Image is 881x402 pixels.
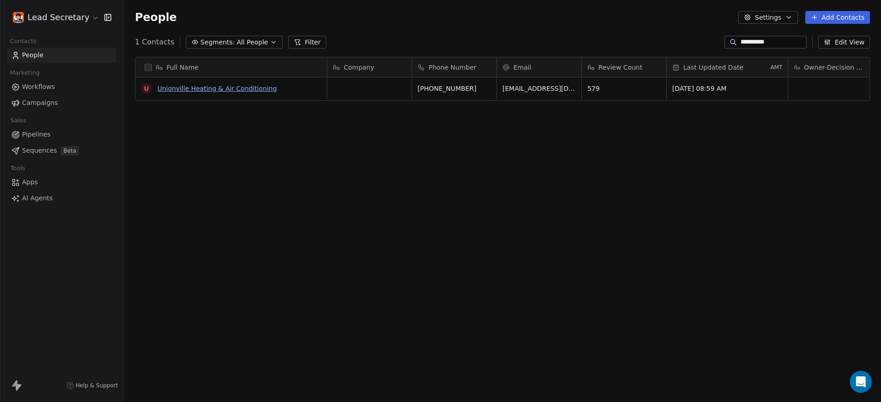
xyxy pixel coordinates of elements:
div: Last Updated DateAMT [667,57,788,77]
a: Campaigns [7,95,116,110]
span: Tools [6,161,29,175]
span: Pipelines [22,130,50,139]
span: All People [237,38,268,47]
span: 1 Contacts [135,37,174,48]
span: Review Count [598,63,642,72]
span: [DATE] 08:59 AM [672,84,782,93]
a: Apps [7,175,116,190]
span: Workflows [22,82,55,92]
div: Review Count [582,57,666,77]
button: Settings [738,11,797,24]
div: Phone Number [412,57,496,77]
button: Filter [288,36,326,49]
button: Edit View [818,36,870,49]
a: SequencesBeta [7,143,116,158]
span: Sequences [22,146,57,155]
span: Marketing [6,66,44,80]
span: Contacts [6,34,40,48]
span: AI Agents [22,193,53,203]
span: Beta [61,146,79,155]
span: Apps [22,177,38,187]
div: Open Intercom Messenger [850,371,872,393]
span: Sales [6,114,30,127]
span: Full Name [167,63,199,72]
span: Phone Number [429,63,476,72]
a: Unionville Heating & Air Conditioning [157,85,277,92]
div: U [144,84,149,94]
span: Campaigns [22,98,58,108]
button: Add Contacts [805,11,870,24]
div: Full Name [135,57,327,77]
span: Last Updated Date [683,63,743,72]
span: Help & Support [76,382,118,389]
div: Owner-Decision Maker [788,57,873,77]
span: Segments: [201,38,235,47]
span: 579 [587,84,661,93]
span: People [22,50,44,60]
div: grid [135,77,327,389]
a: Workflows [7,79,116,94]
img: icon%2001.png [13,12,24,23]
a: AI Agents [7,191,116,206]
a: People [7,48,116,63]
span: Company [344,63,374,72]
span: [PHONE_NUMBER] [418,84,491,93]
span: AMT [770,64,782,71]
button: Lead Secretary [11,10,98,25]
a: Help & Support [67,382,118,389]
div: Email [497,57,581,77]
div: Company [327,57,412,77]
span: People [135,11,177,24]
span: [EMAIL_ADDRESS][DOMAIN_NAME] [502,84,576,93]
span: Email [513,63,531,72]
span: Lead Secretary [28,11,89,23]
a: Pipelines [7,127,116,142]
span: Owner-Decision Maker [804,63,867,72]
